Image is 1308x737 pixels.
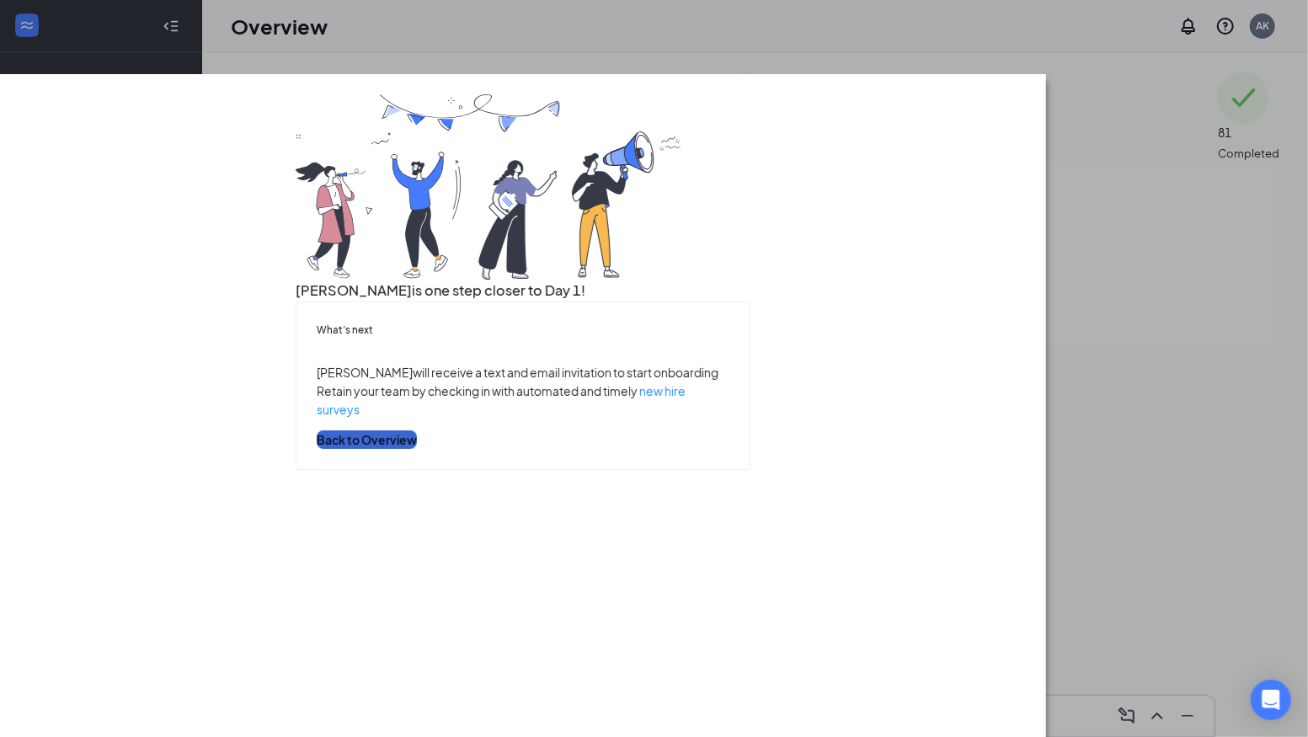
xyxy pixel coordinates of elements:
[296,280,750,302] h3: [PERSON_NAME] is one step closer to Day 1!
[317,322,729,337] h5: What’s next
[317,381,729,418] p: Retain your team by checking in with automated and timely
[1251,680,1291,720] div: Open Intercom Messenger
[296,94,683,280] img: you are all set
[317,362,729,381] p: [PERSON_NAME] will receive a text and email invitation to start onboarding
[317,430,417,448] button: Back to Overview
[317,382,686,416] a: new hire surveys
